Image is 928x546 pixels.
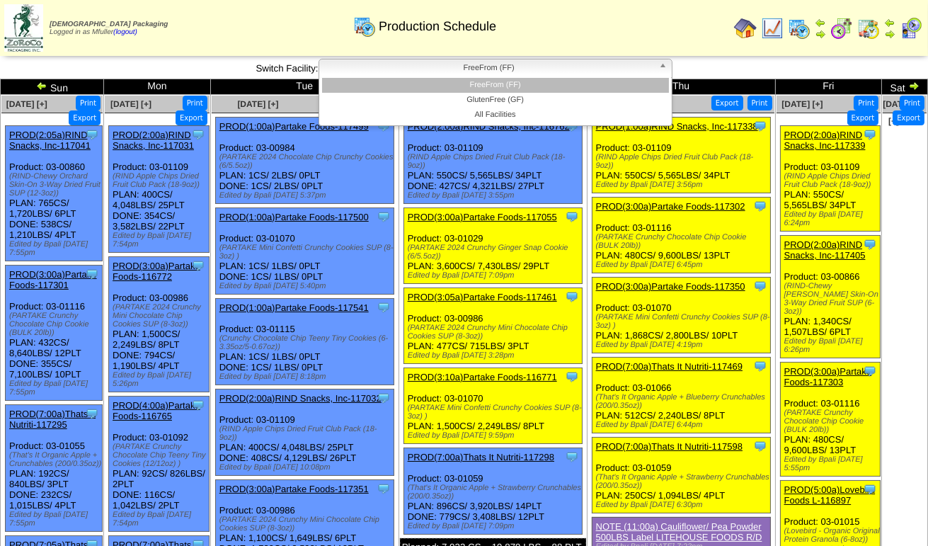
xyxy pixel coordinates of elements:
[882,79,928,95] td: Sat
[900,96,924,110] button: Print
[183,96,207,110] button: Print
[219,393,382,404] a: PROD(2:00a)RIND Snacks, Inc-117032
[408,153,582,170] div: (RIND Apple Chips Dried Fruit Club Pack (18-9oz))
[36,80,47,91] img: arrowleft.gif
[215,299,394,385] div: Product: 03-01115 PLAN: 1CS / 1LBS / 0PLT DONE: 1CS / 1LBS / 0PLT
[408,212,557,222] a: PROD(3:00a)Partake Foods-117055
[377,391,391,405] img: Tooltip
[596,261,770,269] div: Edited by Bpali [DATE] 6:45pm
[219,516,394,533] div: (PARTAKE 2024 Crunchy Mini Chocolate Chip Cookies SUP (8-3oz))
[353,15,376,38] img: calendarprod.gif
[565,210,579,224] img: Tooltip
[9,312,102,337] div: (PARTAKE Crunchy Chocolate Chip Cookie (BULK 20lb))
[403,288,582,364] div: Product: 03-00986 PLAN: 477CS / 715LBS / 3PLT
[403,448,582,535] div: Product: 03-01059 PLAN: 896CS / 3,920LBS / 14PLT DONE: 779CS / 3,408LBS / 12PLT
[219,334,394,351] div: (Crunchy Chocolate Chip Teeny Tiny Cookies (6-3.35oz/5-0.67oz))
[104,79,211,95] td: Mon
[784,130,866,151] a: PROD(2:00a)RIND Snacks, Inc-117339
[50,21,168,28] span: [DEMOGRAPHIC_DATA] Packaging
[403,208,582,284] div: Product: 03-01029 PLAN: 3,600CS / 7,430LBS / 29PLT
[815,17,826,28] img: arrowleft.gif
[113,172,209,189] div: (RIND Apple Chips Dried Fruit Club Pack (18-9oz))
[784,172,881,189] div: (RIND Apple Chips Dried Fruit Club Pack (18-9oz))
[113,232,209,249] div: Edited by Bpali [DATE] 7:54pm
[219,302,369,313] a: PROD(1:00a)Partake Foods-117541
[893,110,924,125] button: Export
[50,21,168,36] span: Logged in as Mfuller
[784,239,866,261] a: PROD(2:00a)RIND Snacks, Inc-117405
[863,127,877,142] img: Tooltip
[775,79,882,95] td: Fri
[830,17,853,40] img: calendarblend.gif
[9,172,102,198] div: (RIND-Chewy Orchard Skin-On 3-Way Dried Fruit SUP (12-3oz))
[219,484,369,494] a: PROD(3:00a)Partake Foods-117351
[113,443,209,468] div: (PARTAKE Crunchy Chocolate Chip Teeny Tiny Cookies (12/12oz) )
[565,370,579,384] img: Tooltip
[109,257,210,392] div: Product: 03-00986 PLAN: 1,500CS / 2,249LBS / 8PLT DONE: 794CS / 1,190LBS / 4PLT
[219,372,394,381] div: Edited by Bpali [DATE] 8:18pm
[857,17,880,40] img: calendarinout.gif
[237,99,278,109] a: [DATE] [+]
[565,450,579,464] img: Tooltip
[113,28,137,36] a: (logout)
[592,118,770,193] div: Product: 03-01109 PLAN: 550CS / 5,565LBS / 34PLT
[788,17,810,40] img: calendarprod.gif
[191,398,205,412] img: Tooltip
[592,198,770,273] div: Product: 03-01116 PLAN: 480CS / 9,600LBS / 13PLT
[6,99,47,109] a: [DATE] [+]
[6,266,103,401] div: Product: 03-01116 PLAN: 432CS / 8,640LBS / 12PLT DONE: 355CS / 7,100LBS / 10PLT
[377,482,391,496] img: Tooltip
[219,282,394,290] div: Edited by Bpali [DATE] 5:40pm
[854,96,878,110] button: Print
[565,290,579,304] img: Tooltip
[596,201,745,212] a: PROD(3:00a)Partake Foods-117302
[113,511,209,528] div: Edited by Bpali [DATE] 7:54pm
[325,59,653,76] span: FreeFrom (FF)
[884,17,895,28] img: arrowleft.gif
[847,110,879,125] button: Export
[883,99,911,126] a: [DATE] [+]
[191,127,205,142] img: Tooltip
[113,261,200,282] a: PROD(3:00a)Partake Foods-116772
[587,79,775,95] td: Thu
[408,404,582,421] div: (PARTAKE Mini Confetti Crunchy Cookies SUP (8‐3oz) )
[377,300,391,314] img: Tooltip
[596,121,758,132] a: PROD(1:00a)RIND Snacks, Inc-117338
[781,99,823,109] a: [DATE] [+]
[784,282,881,316] div: (RIND-Chewy [PERSON_NAME] Skin-On 3-Way Dried Fruit SUP (6-3oz))
[592,278,770,353] div: Product: 03-01070 PLAN: 1,868CS / 2,800LBS / 10PLT
[753,279,767,293] img: Tooltip
[4,4,43,52] img: zoroco-logo-small.webp
[780,236,881,358] div: Product: 03-00866 PLAN: 1,340CS / 1,507LBS / 6PLT
[109,126,210,253] div: Product: 03-01109 PLAN: 400CS / 4,048LBS / 25PLT DONE: 354CS / 3,582LBS / 22PLT
[9,511,102,528] div: Edited by Bpali [DATE] 7:55pm
[219,425,394,442] div: (RIND Apple Chips Dried Fruit Club Pack (18-9oz))
[596,153,770,170] div: (RIND Apple Chips Dried Fruit Club Pack (18-9oz))
[9,409,96,430] a: PROD(7:00a)Thats It Nutriti-117295
[596,281,745,292] a: PROD(3:00a)Partake Foods-117350
[753,359,767,373] img: Tooltip
[408,522,582,530] div: Edited by Bpali [DATE] 7:09pm
[592,358,770,433] div: Product: 03-01066 PLAN: 512CS / 2,240LBS / 8PLT
[219,121,369,132] a: PROD(1:00a)Partake Foods-117499
[219,153,394,170] div: (PARTAKE 2024 Chocolate Chip Crunchy Cookies (6/5.5oz))
[322,93,669,108] li: GlutenFree (GF)
[408,324,582,341] div: (PARTAKE 2024 Crunchy Mini Chocolate Chip Cookies SUP (8-3oz))
[815,28,826,40] img: arrowright.gif
[780,363,881,477] div: Product: 03-01116 PLAN: 480CS / 9,600LBS / 13PLT
[784,337,881,354] div: Edited by Bpali [DATE] 6:26pm
[596,473,770,490] div: (That's It Organic Apple + Strawberry Crunchables (200/0.35oz))
[863,364,877,378] img: Tooltip
[215,208,394,295] div: Product: 03-01070 PLAN: 1CS / 1LBS / 0PLT DONE: 1CS / 1LBS / 0PLT
[210,79,399,95] td: Tue
[784,409,881,434] div: (PARTAKE Crunchy Chocolate Chip Cookie (BULK 20lb))
[596,181,770,189] div: Edited by Bpali [DATE] 3:56pm
[6,405,103,532] div: Product: 03-01055 PLAN: 192CS / 840LBS / 3PLT DONE: 232CS / 1,015LBS / 4PLT
[215,118,394,204] div: Product: 03-00984 PLAN: 1CS / 2LBS / 0PLT DONE: 1CS / 2LBS / 0PLT
[863,482,877,496] img: Tooltip
[110,99,151,109] span: [DATE] [+]
[408,121,570,132] a: PROD(2:00a)RIND Snacks, Inc-116762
